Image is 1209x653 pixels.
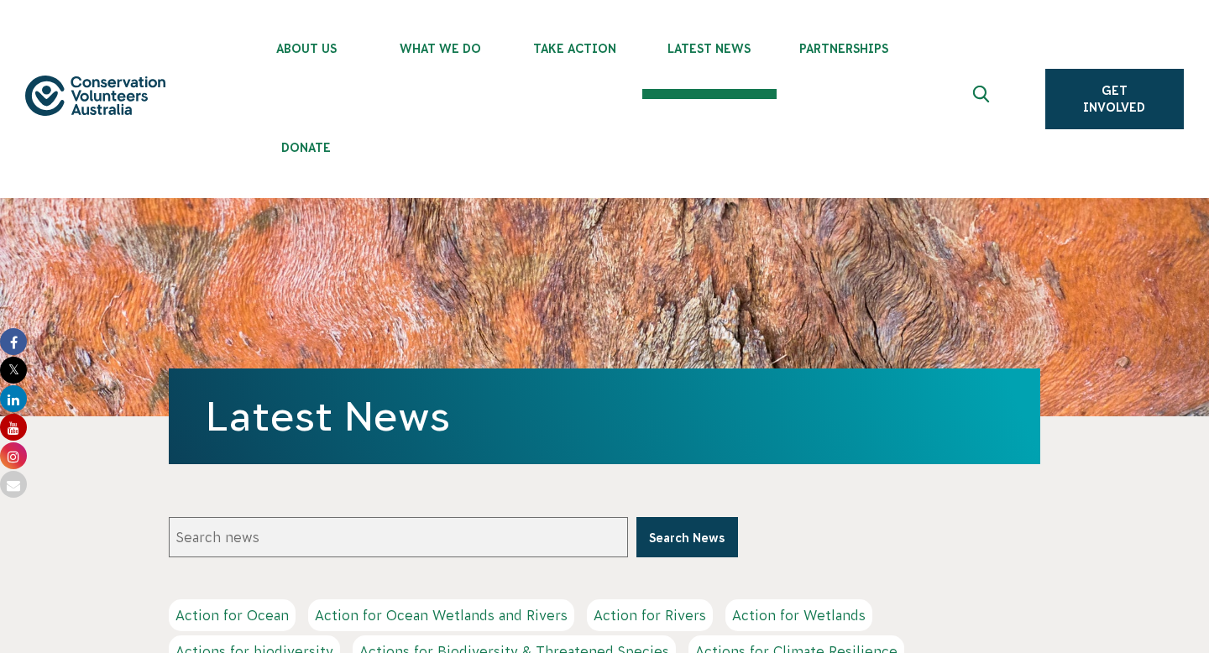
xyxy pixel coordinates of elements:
a: Get Involved [1045,69,1184,129]
img: logo.svg [25,76,165,117]
a: Action for Rivers [587,599,713,631]
button: Search News [636,517,738,557]
a: Action for Ocean [169,599,296,631]
span: Expand search box [972,86,993,112]
input: Search news [169,517,628,557]
span: Latest News [642,42,777,55]
a: Action for Wetlands [725,599,872,631]
span: What We Do [374,42,508,55]
a: Action for Ocean Wetlands and Rivers [308,599,574,631]
span: About Us [239,42,374,55]
span: Donate [239,141,374,154]
a: Latest News [206,394,450,439]
span: Take Action [508,42,642,55]
span: Partnerships [777,42,911,55]
button: Expand search box Close search box [963,79,1003,119]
